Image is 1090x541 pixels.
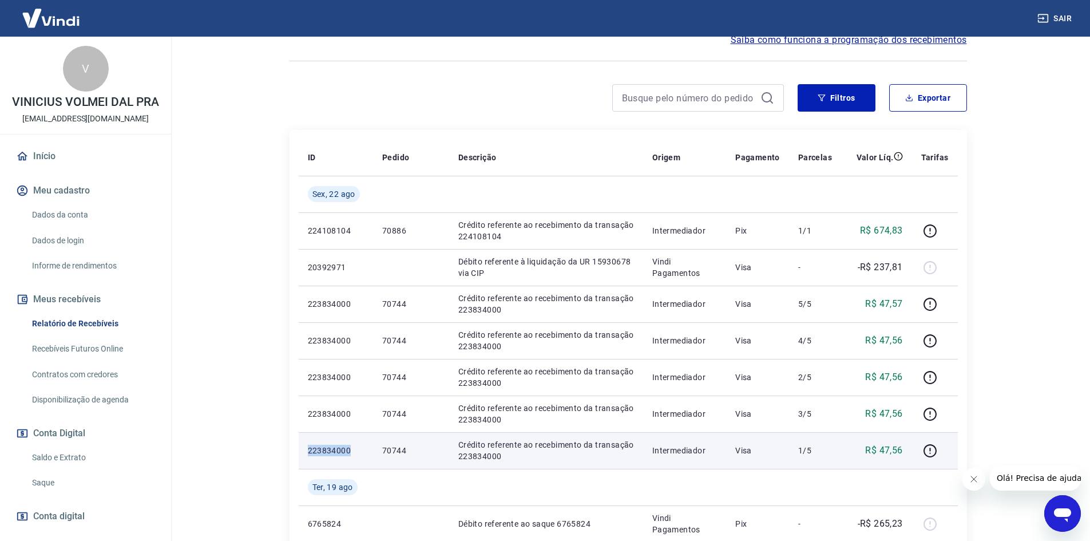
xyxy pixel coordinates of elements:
p: Visa [735,372,780,383]
p: 70744 [382,445,440,456]
p: Valor Líq. [857,152,894,163]
p: - [798,518,832,530]
p: Intermediador [652,372,717,383]
p: Intermediador [652,298,717,310]
iframe: Mensagem da empresa [990,465,1081,491]
iframe: Botão para abrir a janela de mensagens [1044,495,1081,532]
a: Disponibilização de agenda [27,388,157,412]
a: Início [14,144,157,169]
a: Dados de login [27,229,157,252]
p: Pix [735,518,780,530]
a: Informe de rendimentos [27,254,157,278]
p: Visa [735,445,780,456]
iframe: Fechar mensagem [962,468,985,491]
p: Visa [735,298,780,310]
a: Saiba como funciona a programação dos recebimentos [731,33,967,47]
p: Crédito referente ao recebimento da transação 223834000 [458,329,634,352]
p: Pedido [382,152,409,163]
p: Vindi Pagamentos [652,512,717,535]
p: 224108104 [308,225,364,236]
p: 5/5 [798,298,832,310]
p: Crédito referente ao recebimento da transação 223834000 [458,402,634,425]
p: [EMAIL_ADDRESS][DOMAIN_NAME] [22,113,149,125]
p: Vindi Pagamentos [652,256,717,279]
span: Ter, 19 ago [312,481,353,493]
p: 223834000 [308,335,364,346]
div: V [63,46,109,92]
p: Visa [735,408,780,420]
span: Sex, 22 ago [312,188,355,200]
span: Olá! Precisa de ajuda? [7,8,96,17]
p: - [798,262,832,273]
p: Visa [735,262,780,273]
input: Busque pelo número do pedido [622,89,756,106]
p: Parcelas [798,152,832,163]
span: Conta digital [33,508,85,524]
p: R$ 674,83 [860,224,903,238]
p: VINICIUS VOLMEI DAL PRA [12,96,159,108]
p: Crédito referente ao recebimento da transação 224108104 [458,219,634,242]
p: 223834000 [308,298,364,310]
p: Intermediador [652,408,717,420]
a: Conta digital [14,504,157,529]
p: 3/5 [798,408,832,420]
p: ID [308,152,316,163]
p: Pagamento [735,152,780,163]
p: Débito referente ao saque 6765824 [458,518,634,530]
p: 223834000 [308,445,364,456]
button: Conta Digital [14,421,157,446]
p: 223834000 [308,372,364,383]
p: 1/5 [798,445,832,456]
p: R$ 47,56 [865,407,902,421]
p: 70744 [382,298,440,310]
p: Intermediador [652,225,717,236]
p: 1/1 [798,225,832,236]
p: 2/5 [798,372,832,383]
p: 70744 [382,335,440,346]
p: 70744 [382,408,440,420]
a: Dados da conta [27,203,157,227]
a: Relatório de Recebíveis [27,312,157,335]
p: Débito referente à liquidação da UR 15930678 via CIP [458,256,634,279]
p: R$ 47,56 [865,370,902,384]
p: R$ 47,56 [865,444,902,457]
a: Contratos com credores [27,363,157,386]
p: Visa [735,335,780,346]
p: 223834000 [308,408,364,420]
button: Exportar [889,84,967,112]
p: R$ 47,56 [865,334,902,347]
p: Pix [735,225,780,236]
p: Descrição [458,152,497,163]
p: Intermediador [652,335,717,346]
p: -R$ 265,23 [858,517,903,531]
a: Saque [27,471,157,495]
button: Meus recebíveis [14,287,157,312]
p: 6765824 [308,518,364,530]
p: Intermediador [652,445,717,456]
p: 70744 [382,372,440,383]
p: 70886 [382,225,440,236]
p: Crédito referente ao recebimento da transação 223834000 [458,439,634,462]
p: Tarifas [921,152,949,163]
button: Filtros [798,84,875,112]
button: Meu cadastro [14,178,157,203]
p: Origem [652,152,680,163]
button: Sair [1035,8,1076,29]
a: Saldo e Extrato [27,446,157,469]
p: Crédito referente ao recebimento da transação 223834000 [458,366,634,389]
p: 20392971 [308,262,364,273]
p: -R$ 237,81 [858,260,903,274]
p: Crédito referente ao recebimento da transação 223834000 [458,293,634,315]
a: Recebíveis Futuros Online [27,337,157,361]
p: 4/5 [798,335,832,346]
p: R$ 47,57 [865,297,902,311]
img: Vindi [14,1,88,35]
